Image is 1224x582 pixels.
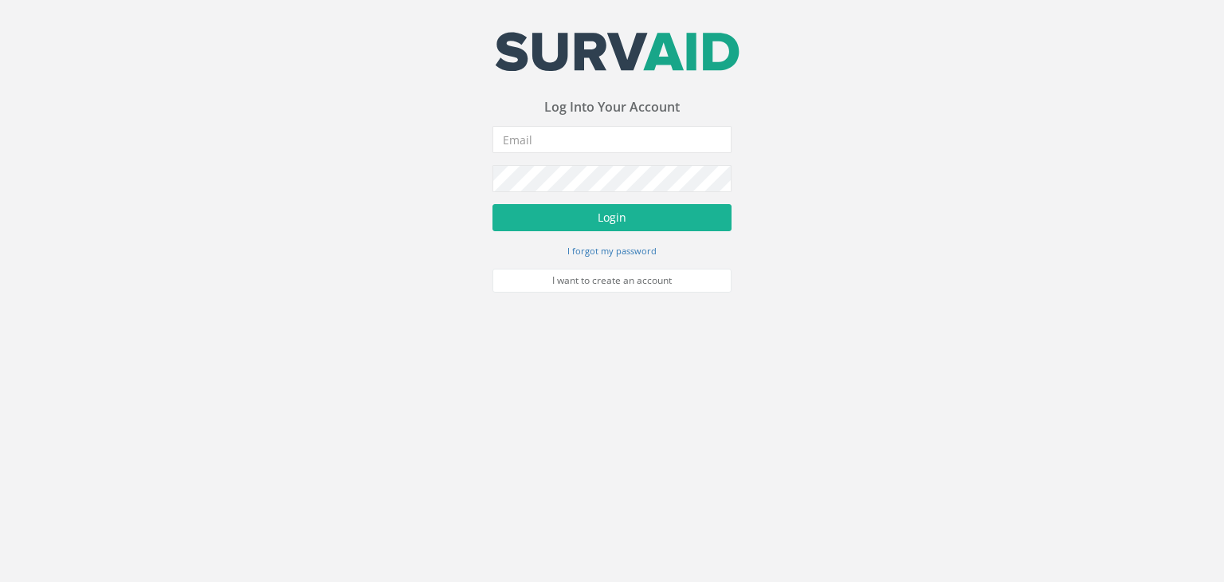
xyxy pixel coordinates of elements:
a: I want to create an account [492,269,732,293]
button: Login [492,204,732,231]
small: I forgot my password [567,245,657,257]
h3: Log Into Your Account [492,100,732,115]
input: Email [492,126,732,153]
a: I forgot my password [567,243,657,258]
